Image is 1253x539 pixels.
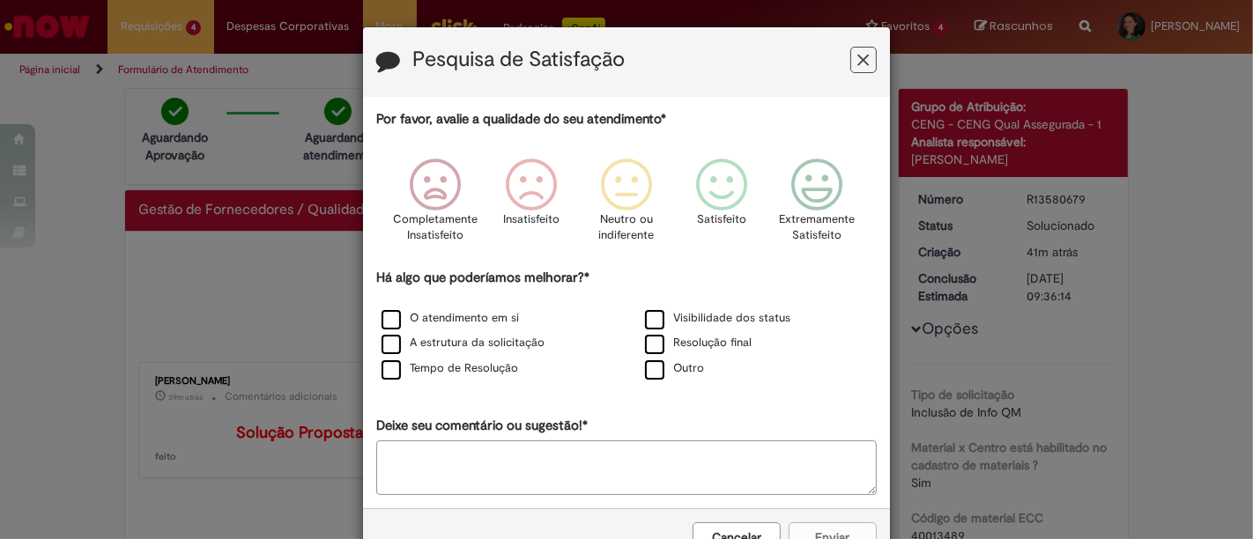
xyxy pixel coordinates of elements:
label: Tempo de Resolução [382,360,518,377]
div: Completamente Insatisfeito [390,145,480,266]
p: Extremamente Satisfeito [779,211,855,244]
div: Insatisfeito [486,145,576,266]
p: Neutro ou indiferente [595,211,658,244]
label: Outro [645,360,704,377]
p: Insatisfeito [503,211,560,228]
div: Satisfeito [677,145,767,266]
label: Deixe seu comentário ou sugestão!* [376,417,588,435]
div: Há algo que poderíamos melhorar?* [376,269,877,382]
p: Satisfeito [697,211,746,228]
div: Extremamente Satisfeito [772,145,862,266]
label: Visibilidade dos status [645,310,790,327]
label: A estrutura da solicitação [382,335,545,351]
label: Resolução final [645,335,752,351]
p: Completamente Insatisfeito [394,211,478,244]
label: Por favor, avalie a qualidade do seu atendimento* [376,110,666,129]
div: Neutro ou indiferente [582,145,671,266]
label: Pesquisa de Satisfação [412,48,625,71]
label: O atendimento em si [382,310,519,327]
